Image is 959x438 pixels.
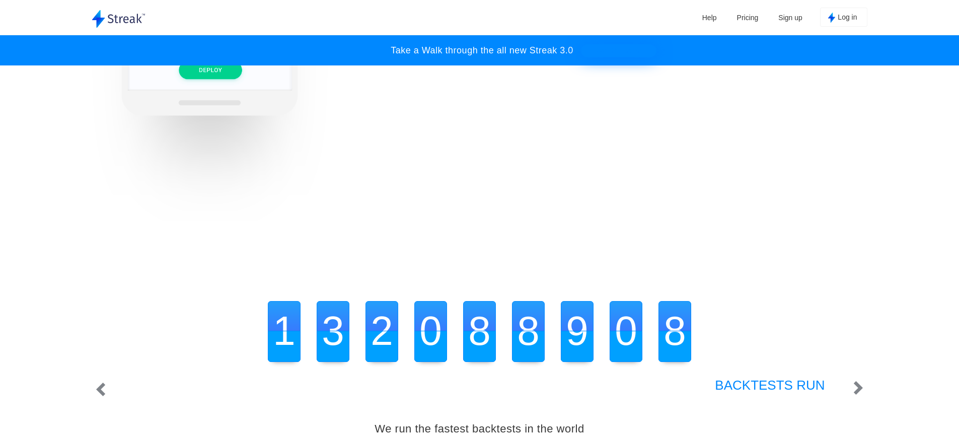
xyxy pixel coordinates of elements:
p: Take a Walk through the all new Streak 3.0 [381,45,573,56]
span: 1 [273,308,296,354]
span: 9 [566,308,588,354]
span: 2 [371,308,393,354]
span: 0 [615,308,637,354]
img: kite_logo [828,13,836,23]
button: WATCH NOW [581,44,656,57]
button: Log in [820,8,867,27]
img: right_arrow [853,381,863,395]
span: 8 [517,308,540,354]
a: Pricing [732,10,764,25]
a: Help [697,10,722,25]
span: 8 [663,308,686,354]
button: right_arrow [849,381,867,397]
span: 3 [322,308,344,354]
button: left_arrow [92,381,110,397]
img: logo [92,10,145,28]
img: left_arrow [96,383,106,396]
span: 8 [468,308,491,354]
span: Log in [838,13,857,23]
a: Sign up [773,10,807,25]
h3: BACKTESTS RUN [134,378,825,393]
div: We run the fastest backtests in the world [102,409,857,438]
span: 0 [419,308,442,354]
